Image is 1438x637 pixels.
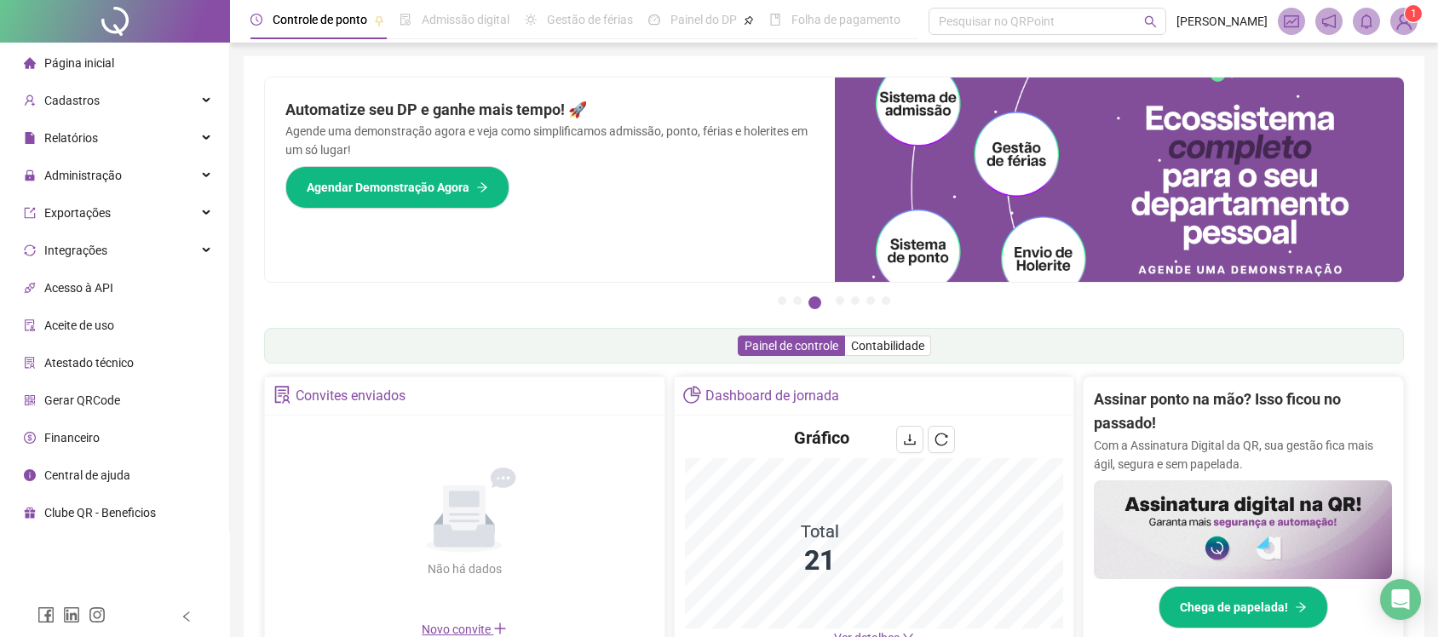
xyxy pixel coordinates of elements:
[793,296,802,305] button: 2
[1094,436,1392,473] p: Com a Assinatura Digital da QR, sua gestão fica mais ágil, segura e sem papelada.
[24,469,36,481] span: info-circle
[1144,15,1157,28] span: search
[1094,480,1392,580] img: banner%2F02c71560-61a6-44d4-94b9-c8ab97240462.png
[44,244,107,257] span: Integrações
[794,426,849,450] h4: Gráfico
[1159,586,1328,628] button: Chega de papelada!
[1094,387,1392,436] h2: Assinar ponto na mão? Isso ficou no passado!
[307,178,469,197] span: Agendar Demonstração Agora
[24,244,36,256] span: sync
[836,296,844,305] button: 4
[44,56,114,70] span: Página inicial
[44,206,111,220] span: Exportações
[24,432,36,444] span: dollar
[903,433,917,446] span: download
[1284,14,1299,29] span: fund
[705,382,839,410] div: Dashboard de jornada
[1295,601,1307,613] span: arrow-right
[89,606,106,623] span: instagram
[44,318,114,332] span: Aceite de uso
[44,281,113,295] span: Acesso à API
[547,13,633,26] span: Gestão de férias
[1180,598,1288,617] span: Chega de papelada!
[181,611,193,623] span: left
[791,13,900,26] span: Folha de pagamento
[63,606,80,623] span: linkedin
[1405,5,1422,22] sup: Atualize o seu contato no menu Meus Dados
[24,169,36,181] span: lock
[882,296,890,305] button: 7
[1321,14,1337,29] span: notification
[24,319,36,331] span: audit
[250,14,262,26] span: clock-circle
[851,339,924,353] span: Contabilidade
[1411,8,1417,20] span: 1
[44,131,98,145] span: Relatórios
[24,282,36,294] span: api
[24,507,36,519] span: gift
[1380,579,1421,620] div: Open Intercom Messenger
[285,166,509,209] button: Agendar Demonstração Agora
[44,506,156,519] span: Clube QR - Beneficios
[24,57,36,69] span: home
[37,606,55,623] span: facebook
[273,13,367,26] span: Controle de ponto
[24,95,36,106] span: user-add
[296,382,406,410] div: Convites enviados
[808,296,821,309] button: 3
[285,122,814,159] p: Agende uma demonstração agora e veja como simplificamos admissão, ponto, férias e holerites em um...
[745,339,838,353] span: Painel de controle
[935,433,948,446] span: reload
[1176,12,1268,31] span: [PERSON_NAME]
[670,13,737,26] span: Painel do DP
[525,14,537,26] span: sun
[374,15,384,26] span: pushpin
[493,622,507,635] span: plus
[866,296,875,305] button: 6
[24,207,36,219] span: export
[778,296,786,305] button: 1
[835,77,1405,282] img: banner%2Fd57e337e-a0d3-4837-9615-f134fc33a8e6.png
[1391,9,1417,34] img: 88646
[273,386,291,404] span: solution
[648,14,660,26] span: dashboard
[1359,14,1374,29] span: bell
[851,296,860,305] button: 5
[476,181,488,193] span: arrow-right
[769,14,781,26] span: book
[422,623,507,636] span: Novo convite
[44,468,130,482] span: Central de ajuda
[44,393,120,407] span: Gerar QRCode
[386,560,543,578] div: Não há dados
[44,431,100,445] span: Financeiro
[24,394,36,406] span: qrcode
[744,15,754,26] span: pushpin
[44,94,100,107] span: Cadastros
[683,386,701,404] span: pie-chart
[44,169,122,182] span: Administração
[285,98,814,122] h2: Automatize seu DP e ganhe mais tempo! 🚀
[24,357,36,369] span: solution
[24,132,36,144] span: file
[422,13,509,26] span: Admissão digital
[44,356,134,370] span: Atestado técnico
[400,14,411,26] span: file-done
